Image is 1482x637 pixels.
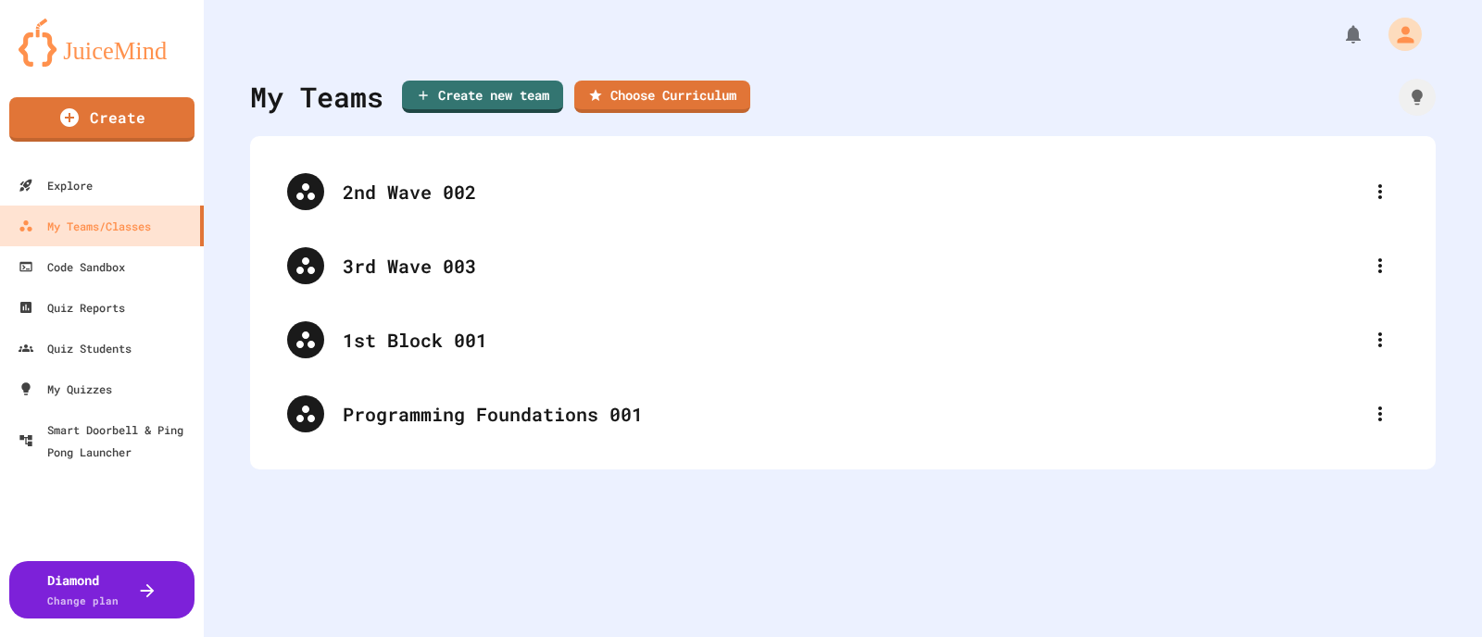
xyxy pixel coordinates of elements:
div: Programming Foundations 001 [269,377,1417,451]
a: Create new team [402,81,563,113]
iframe: chat widget [1404,563,1463,618]
div: 3rd Wave 003 [343,252,1362,280]
div: My Teams/Classes [19,215,151,237]
span: Change plan [47,593,119,607]
div: Explore [19,174,93,196]
div: 1st Block 001 [343,326,1362,354]
button: DiamondChange plan [9,561,195,618]
div: My Account [1369,13,1426,56]
img: logo-orange.svg [19,19,185,67]
div: 3rd Wave 003 [269,229,1417,303]
a: Choose Curriculum [574,81,750,113]
div: My Quizzes [19,378,112,400]
div: 2nd Wave 002 [343,178,1362,206]
div: My Teams [250,76,383,118]
iframe: To enrich screen reader interactions, please activate Accessibility in Grammarly extension settings [1328,482,1463,561]
div: 2nd Wave 002 [269,155,1417,229]
div: Code Sandbox [19,256,125,278]
div: Programming Foundations 001 [343,400,1362,428]
div: Quiz Reports [19,296,125,318]
div: Quiz Students [19,337,132,359]
div: Diamond [47,570,119,609]
a: Create [9,97,195,142]
div: My Notifications [1308,19,1369,50]
div: How it works [1399,79,1436,116]
div: 1st Block 001 [269,303,1417,377]
div: Smart Doorbell & Ping Pong Launcher [19,418,196,463]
